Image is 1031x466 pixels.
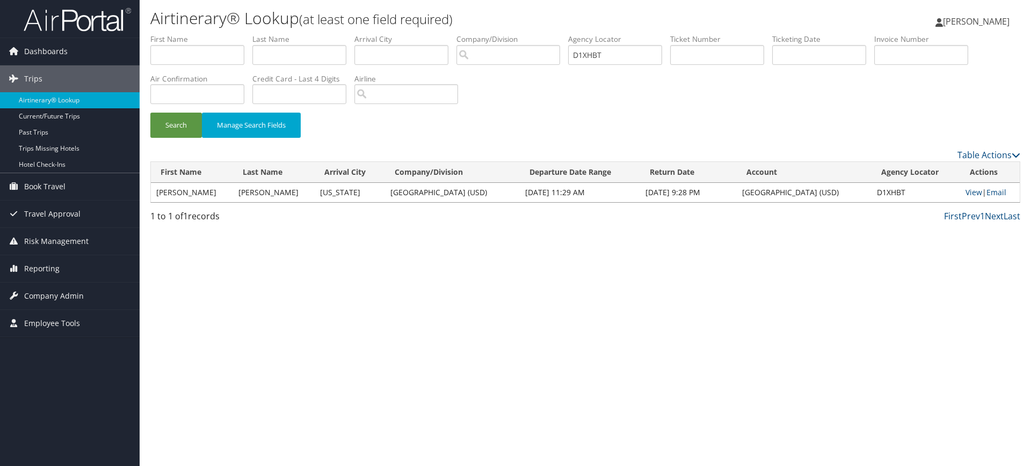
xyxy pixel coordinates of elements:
td: | [960,183,1020,202]
label: Air Confirmation [150,73,252,84]
a: Table Actions [957,149,1020,161]
label: Credit Card - Last 4 Digits [252,73,354,84]
a: Email [986,187,1006,197]
a: First [944,210,962,222]
th: Agency Locator: activate to sort column ascending [872,162,960,183]
span: Employee Tools [24,310,80,337]
span: Trips [24,65,42,92]
td: [PERSON_NAME] [151,183,233,202]
th: First Name: activate to sort column ascending [151,162,233,183]
span: 1 [183,210,188,222]
h1: Airtinerary® Lookup [150,7,730,29]
label: Arrival City [354,34,456,45]
label: Last Name [252,34,354,45]
a: [PERSON_NAME] [935,5,1020,38]
th: Last Name: activate to sort column ascending [233,162,315,183]
small: (at least one field required) [299,10,453,28]
label: Agency Locator [568,34,670,45]
button: Manage Search Fields [202,113,301,138]
label: Invoice Number [874,34,976,45]
td: [GEOGRAPHIC_DATA] (USD) [737,183,872,202]
label: Airline [354,73,466,84]
th: Arrival City: activate to sort column ascending [315,162,385,183]
td: [GEOGRAPHIC_DATA] (USD) [385,183,520,202]
a: Prev [962,210,980,222]
img: airportal-logo.png [24,7,131,32]
span: Risk Management [24,228,89,255]
label: First Name [150,34,252,45]
span: Reporting [24,255,60,282]
th: Account: activate to sort column ascending [737,162,872,183]
td: [US_STATE] [315,183,385,202]
td: [DATE] 11:29 AM [520,183,640,202]
label: Ticket Number [670,34,772,45]
a: Next [985,210,1004,222]
span: Book Travel [24,173,66,200]
span: Dashboards [24,38,68,65]
td: [PERSON_NAME] [233,183,315,202]
a: View [965,187,982,197]
td: D1XHBT [872,183,960,202]
th: Company/Division [385,162,520,183]
th: Actions [960,162,1020,183]
span: [PERSON_NAME] [943,16,1010,27]
div: 1 to 1 of records [150,210,356,228]
th: Departure Date Range: activate to sort column ascending [520,162,640,183]
label: Ticketing Date [772,34,874,45]
button: Search [150,113,202,138]
a: 1 [980,210,985,222]
span: Company Admin [24,283,84,309]
td: [DATE] 9:28 PM [640,183,736,202]
a: Last [1004,210,1020,222]
label: Company/Division [456,34,568,45]
th: Return Date: activate to sort column ascending [640,162,736,183]
span: Travel Approval [24,201,81,227]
